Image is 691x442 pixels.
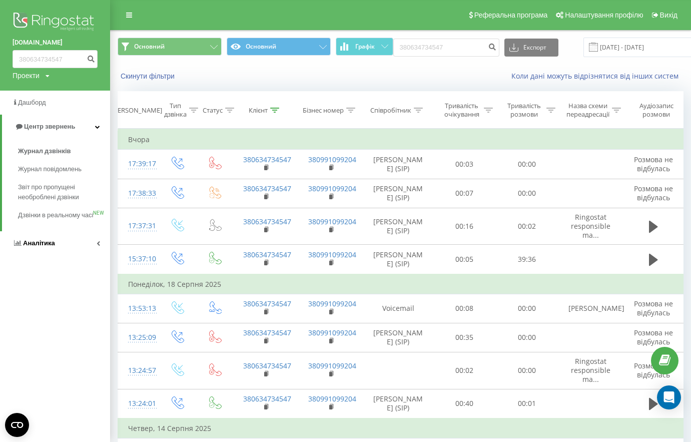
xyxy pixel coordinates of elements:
[632,102,680,119] div: Аудіозапис розмови
[164,102,187,119] div: Тип дзвінка
[363,389,433,418] td: [PERSON_NAME] (SIP)
[571,356,610,384] span: Ringostat responsible ma...
[496,323,558,352] td: 00:00
[128,361,148,380] div: 13:24:57
[308,361,356,370] a: 380991099204
[18,210,93,220] span: Дзвінки в реальному часі
[243,184,291,193] a: 380634734547
[363,179,433,208] td: [PERSON_NAME] (SIP)
[504,39,558,57] button: Експорт
[496,150,558,179] td: 00:00
[13,38,98,48] a: [DOMAIN_NAME]
[660,11,677,19] span: Вихід
[433,179,496,208] td: 00:07
[18,99,46,106] span: Дашборд
[565,11,643,19] span: Налаштування профілю
[128,394,148,413] div: 13:24:01
[657,385,681,409] div: Open Intercom Messenger
[243,155,291,164] a: 380634734547
[363,323,433,352] td: [PERSON_NAME] (SIP)
[243,394,291,403] a: 380634734547
[13,50,98,68] input: Пошук за номером
[474,11,548,19] span: Реферальна програма
[18,146,71,156] span: Журнал дзвінків
[2,115,110,139] a: Центр звернень
[308,394,356,403] a: 380991099204
[128,154,148,174] div: 17:39:17
[433,208,496,245] td: 00:16
[496,294,558,323] td: 00:00
[128,216,148,236] div: 17:37:31
[118,72,180,81] button: Скинути фільтри
[243,328,291,337] a: 380634734547
[634,328,673,346] span: Розмова не відбулась
[203,106,223,115] div: Статус
[433,150,496,179] td: 00:03
[571,212,610,240] span: Ringostat responsible ma...
[249,106,268,115] div: Клієнт
[634,155,673,173] span: Розмова не відбулась
[393,39,499,57] input: Пошук за номером
[496,179,558,208] td: 00:00
[5,413,29,437] button: Open CMP widget
[504,102,544,119] div: Тривалість розмови
[308,250,356,259] a: 380991099204
[243,299,291,308] a: 380634734547
[634,299,673,317] span: Розмова не відбулась
[496,245,558,274] td: 39:36
[363,245,433,274] td: [PERSON_NAME] (SIP)
[128,184,148,203] div: 17:38:33
[363,150,433,179] td: [PERSON_NAME] (SIP)
[336,38,393,56] button: Графік
[18,206,110,224] a: Дзвінки в реальному часіNEW
[308,299,356,308] a: 380991099204
[13,71,40,81] div: Проекти
[227,38,331,56] button: Основний
[442,102,481,119] div: Тривалість очікування
[134,43,165,51] span: Основний
[496,389,558,418] td: 00:01
[370,106,411,115] div: Співробітник
[24,123,75,130] span: Центр звернень
[433,323,496,352] td: 00:35
[18,182,105,202] span: Звіт про пропущені необроблені дзвінки
[303,106,344,115] div: Бізнес номер
[308,184,356,193] a: 380991099204
[243,361,291,370] a: 380634734547
[433,294,496,323] td: 00:08
[308,155,356,164] a: 380991099204
[128,328,148,347] div: 13:25:09
[118,38,222,56] button: Основний
[308,328,356,337] a: 380991099204
[112,106,162,115] div: [PERSON_NAME]
[433,352,496,389] td: 00:02
[18,178,110,206] a: Звіт про пропущені необроблені дзвінки
[18,142,110,160] a: Журнал дзвінків
[355,43,375,50] span: Графік
[243,217,291,226] a: 380634734547
[128,299,148,318] div: 13:53:13
[634,361,673,379] span: Розмова не відбулась
[18,164,82,174] span: Журнал повідомлень
[363,208,433,245] td: [PERSON_NAME] (SIP)
[13,10,98,35] img: Ringostat logo
[496,208,558,245] td: 00:02
[433,389,496,418] td: 00:40
[18,160,110,178] a: Журнал повідомлень
[243,250,291,259] a: 380634734547
[566,102,609,119] div: Назва схеми переадресації
[128,249,148,269] div: 15:37:10
[308,217,356,226] a: 380991099204
[23,239,55,247] span: Аналiтика
[363,294,433,323] td: Voicemail
[558,294,623,323] td: [PERSON_NAME]
[634,184,673,202] span: Розмова не відбулась
[433,245,496,274] td: 00:05
[511,71,683,81] a: Коли дані можуть відрізнятися вiд інших систем
[496,352,558,389] td: 00:00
